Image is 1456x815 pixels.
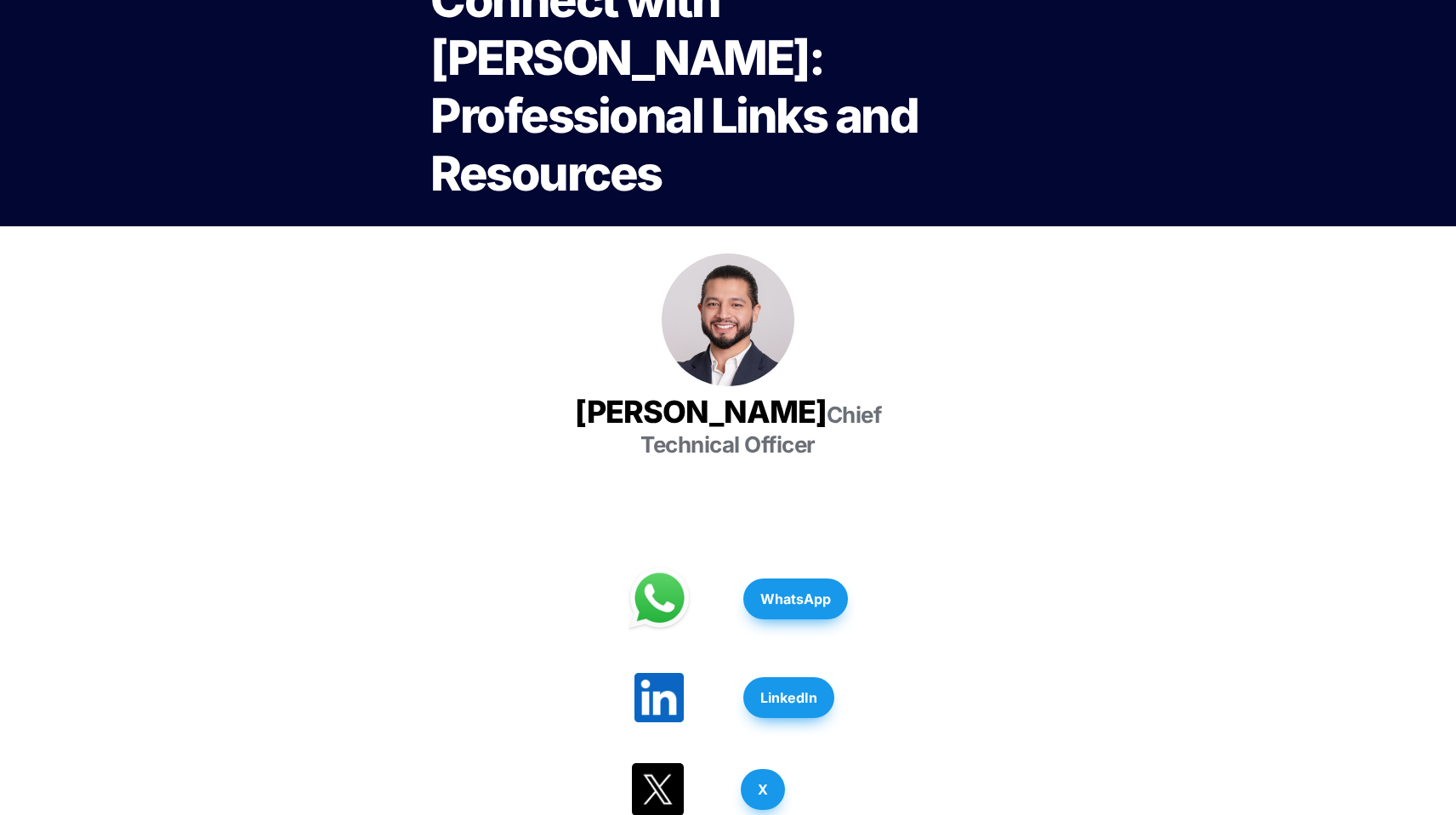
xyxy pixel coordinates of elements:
[758,781,768,798] strong: X
[743,669,834,727] a: LinkedIn
[743,578,848,619] button: WhatsApp
[575,393,827,430] span: [PERSON_NAME]
[741,769,785,810] button: X
[760,689,817,706] strong: LinkedIn
[743,677,834,718] button: LinkedIn
[743,570,848,628] a: WhatsApp
[760,590,831,607] strong: WhatsApp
